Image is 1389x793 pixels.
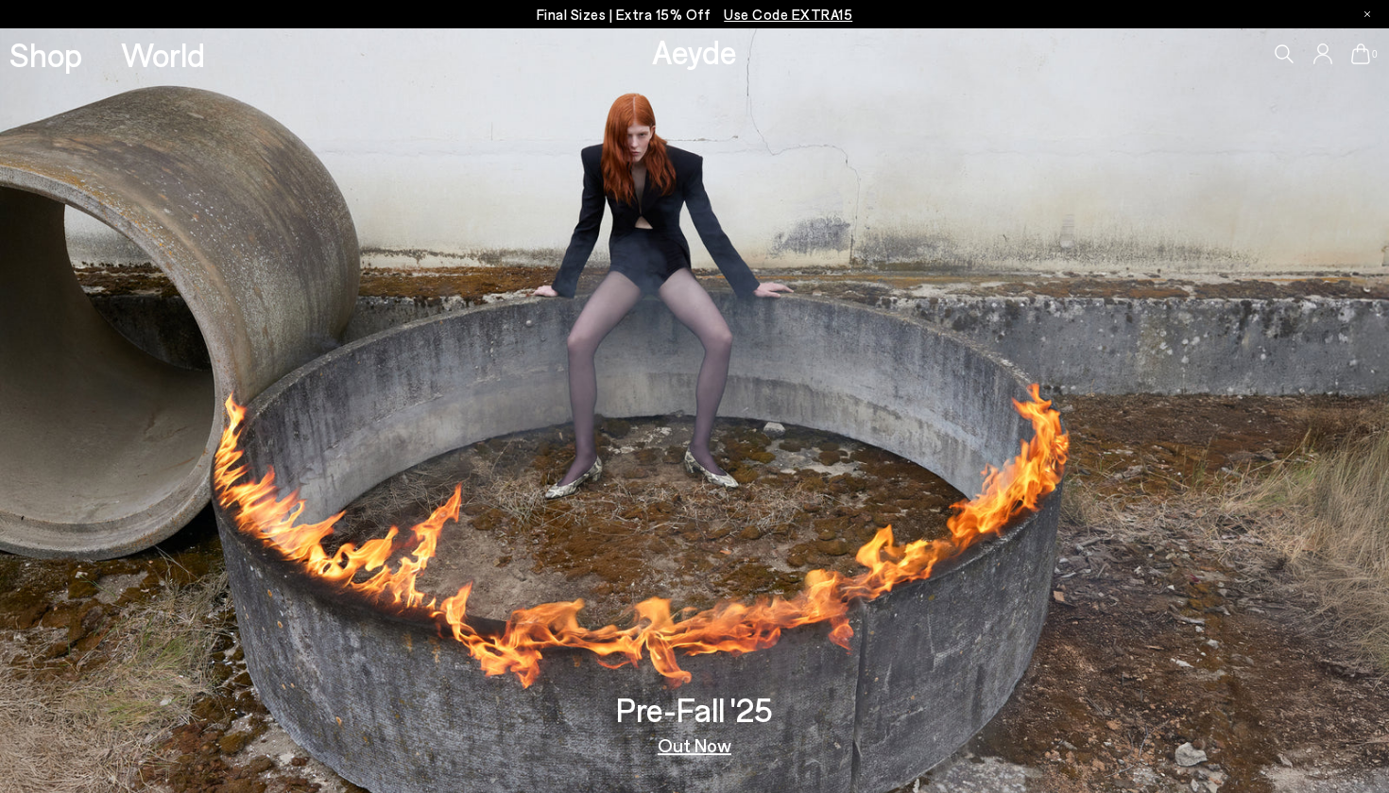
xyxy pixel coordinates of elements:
[9,38,82,71] a: Shop
[652,31,737,71] a: Aeyde
[1351,43,1370,64] a: 0
[537,3,853,26] p: Final Sizes | Extra 15% Off
[121,38,205,71] a: World
[658,735,731,754] a: Out Now
[616,693,773,726] h3: Pre-Fall '25
[1370,49,1380,60] span: 0
[724,6,852,23] span: Navigate to /collections/ss25-final-sizes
